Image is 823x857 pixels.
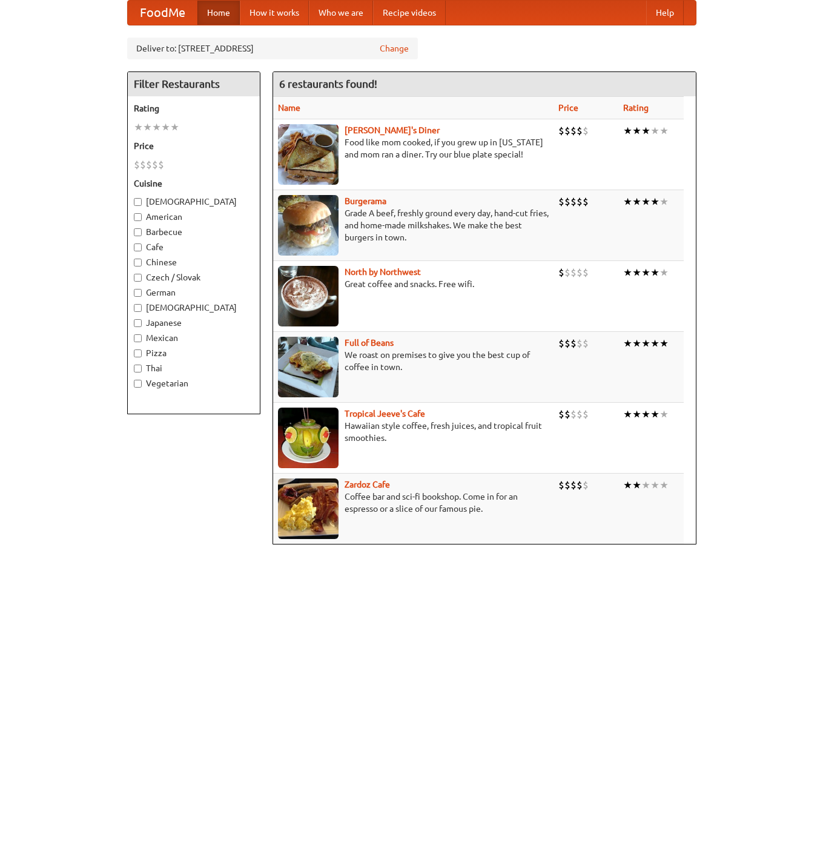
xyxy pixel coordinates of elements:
[134,196,254,208] label: [DEMOGRAPHIC_DATA]
[134,362,254,374] label: Thai
[197,1,240,25] a: Home
[659,478,669,492] li: ★
[623,124,632,137] li: ★
[134,289,142,297] input: German
[577,337,583,350] li: $
[650,266,659,279] li: ★
[134,286,254,299] label: German
[134,317,254,329] label: Japanese
[632,408,641,421] li: ★
[240,1,309,25] a: How it works
[278,337,339,397] img: beans.jpg
[134,226,254,238] label: Barbecue
[127,38,418,59] div: Deliver to: [STREET_ADDRESS]
[345,267,421,277] a: North by Northwest
[134,302,254,314] label: [DEMOGRAPHIC_DATA]
[134,319,142,327] input: Japanese
[128,1,197,25] a: FoodMe
[564,408,570,421] li: $
[278,103,300,113] a: Name
[577,195,583,208] li: $
[345,409,425,419] a: Tropical Jeeve's Cafe
[170,121,179,134] li: ★
[564,266,570,279] li: $
[632,124,641,137] li: ★
[650,195,659,208] li: ★
[279,78,377,90] ng-pluralize: 6 restaurants found!
[570,337,577,350] li: $
[278,478,339,539] img: zardoz.jpg
[583,195,589,208] li: $
[278,266,339,326] img: north.jpg
[558,337,564,350] li: $
[558,103,578,113] a: Price
[623,103,649,113] a: Rating
[564,195,570,208] li: $
[152,121,161,134] li: ★
[146,158,152,171] li: $
[278,278,549,290] p: Great coffee and snacks. Free wifi.
[134,304,142,312] input: [DEMOGRAPHIC_DATA]
[134,256,254,268] label: Chinese
[278,136,549,160] p: Food like mom cooked, if you grew up in [US_STATE] and mom ran a diner. Try our blue plate special!
[641,266,650,279] li: ★
[570,266,577,279] li: $
[134,259,142,266] input: Chinese
[128,72,260,96] h4: Filter Restaurants
[345,338,394,348] a: Full of Beans
[143,121,152,134] li: ★
[641,337,650,350] li: ★
[134,380,142,388] input: Vegetarian
[623,408,632,421] li: ★
[558,195,564,208] li: $
[623,337,632,350] li: ★
[134,102,254,114] h5: Rating
[558,124,564,137] li: $
[659,408,669,421] li: ★
[278,207,549,243] p: Grade A beef, freshly ground every day, hand-cut fries, and home-made milkshakes. We make the bes...
[558,408,564,421] li: $
[278,420,549,444] p: Hawaiian style coffee, fresh juices, and tropical fruit smoothies.
[659,266,669,279] li: ★
[623,478,632,492] li: ★
[659,124,669,137] li: ★
[158,158,164,171] li: $
[570,408,577,421] li: $
[134,158,140,171] li: $
[558,266,564,279] li: $
[134,377,254,389] label: Vegetarian
[641,124,650,137] li: ★
[345,196,386,206] a: Burgerama
[583,408,589,421] li: $
[650,337,659,350] li: ★
[134,213,142,221] input: American
[134,332,254,344] label: Mexican
[632,266,641,279] li: ★
[134,349,142,357] input: Pizza
[659,337,669,350] li: ★
[577,124,583,137] li: $
[564,478,570,492] li: $
[345,480,390,489] b: Zardoz Cafe
[564,337,570,350] li: $
[641,478,650,492] li: ★
[632,337,641,350] li: ★
[577,266,583,279] li: $
[134,274,142,282] input: Czech / Slovak
[278,124,339,185] img: sallys.jpg
[570,195,577,208] li: $
[641,195,650,208] li: ★
[309,1,373,25] a: Who we are
[134,177,254,190] h5: Cuisine
[161,121,170,134] li: ★
[558,478,564,492] li: $
[646,1,684,25] a: Help
[623,195,632,208] li: ★
[583,478,589,492] li: $
[632,195,641,208] li: ★
[570,124,577,137] li: $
